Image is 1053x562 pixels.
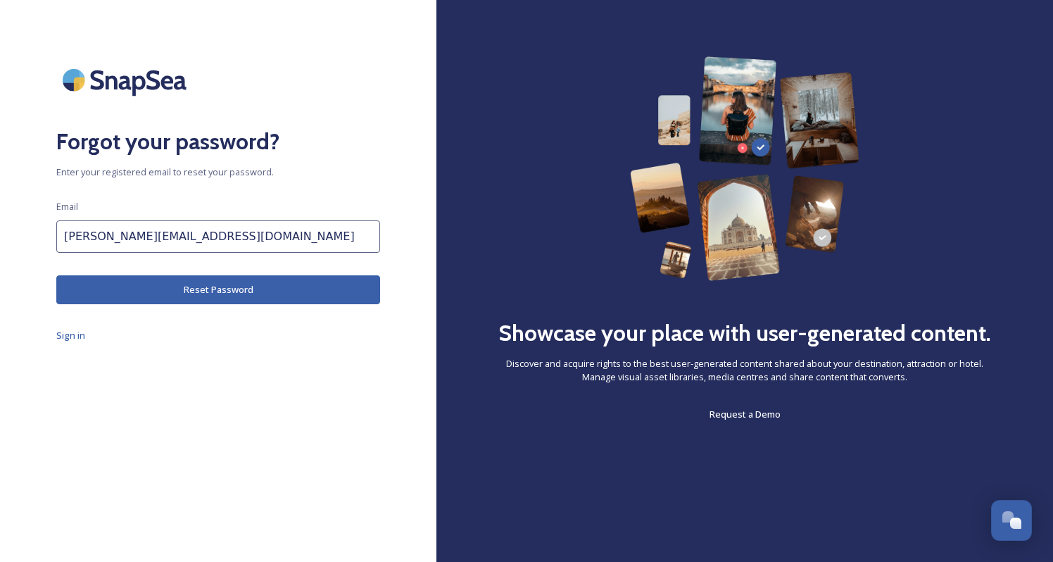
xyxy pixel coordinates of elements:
[710,408,781,420] span: Request a Demo
[498,316,991,350] h2: Showcase your place with user-generated content.
[56,329,85,342] span: Sign in
[56,275,380,304] button: Reset Password
[710,406,781,423] a: Request a Demo
[56,56,197,104] img: SnapSea Logo
[56,125,380,158] h2: Forgot your password?
[991,500,1032,541] button: Open Chat
[56,166,380,179] span: Enter your registered email to reset your password.
[56,200,78,213] span: Email
[630,56,859,281] img: 63b42ca75bacad526042e722_Group%20154-p-800.png
[56,220,380,253] input: john.doe@snapsea.io
[493,357,997,384] span: Discover and acquire rights to the best user-generated content shared about your destination, att...
[56,327,380,344] a: Sign in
